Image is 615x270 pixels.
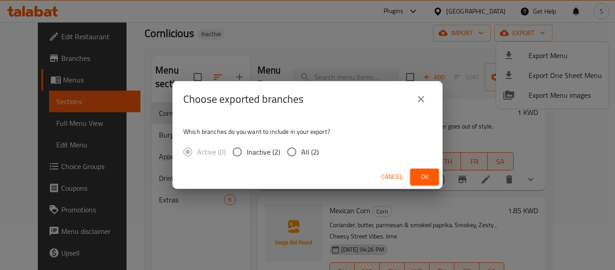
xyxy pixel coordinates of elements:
span: Cancel [381,171,403,183]
span: All (2) [301,146,319,157]
span: Ok [417,171,432,183]
span: Active (0) [197,146,226,157]
button: Cancel [378,169,407,185]
button: close [410,88,432,110]
h2: Choose exported branches [183,92,303,106]
button: Ok [410,169,439,185]
p: Which branches do you want to include in your export? [183,127,432,136]
span: Inactive (2) [247,146,280,157]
